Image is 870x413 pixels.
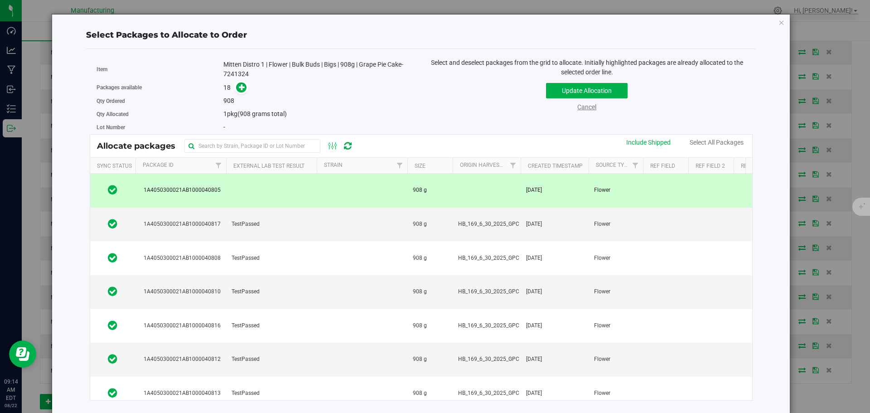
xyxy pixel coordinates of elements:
span: [DATE] [526,220,542,228]
span: In Sync [108,353,117,365]
a: Filter [392,158,407,173]
span: 1A4050300021AB1000040810 [140,287,220,296]
span: In Sync [108,252,117,264]
iframe: Resource center [9,340,36,368]
span: TestPassed [232,321,260,330]
span: Flower [594,355,610,364]
span: HB_169_6_30_2025_GPC [458,321,519,330]
span: TestPassed [232,355,260,364]
span: In Sync [108,285,117,298]
span: TestPassed [232,287,260,296]
a: Sync Status [97,163,132,169]
span: HB_169_6_30_2025_GPC [458,287,519,296]
a: Created Timestamp [528,163,583,169]
div: Select Packages to Allocate to Order [86,29,756,41]
span: 908 g [413,389,427,398]
span: Flower [594,186,610,194]
a: Strain [324,162,343,168]
a: Origin Harvests [460,162,506,168]
span: [DATE] [526,321,542,330]
button: Update Allocation [546,83,628,98]
a: Package Id [143,162,174,168]
span: Flower [594,287,610,296]
span: [DATE] [526,186,542,194]
span: In Sync [108,387,117,399]
span: 1A4050300021AB1000040816 [140,321,220,330]
span: 908 g [413,321,427,330]
span: In Sync [108,184,117,196]
span: Select and deselect packages from the grid to allocate. Initially highlighted packages are alread... [431,59,743,76]
span: - [223,123,225,131]
span: TestPassed [232,220,260,228]
span: 18 [223,84,231,91]
span: TestPassed [232,254,260,262]
span: 1A4050300021AB1000040813 [140,389,220,398]
span: Flower [594,321,610,330]
a: External Lab Test Result [233,163,304,169]
span: Flower [594,254,610,262]
span: 908 g [413,355,427,364]
a: Cancel [577,103,596,111]
div: Mitten Distro 1 | Flower | Bulk Buds | Bigs | 908g | Grape Pie Cake-7241324 [223,60,414,79]
label: Packages available [97,83,224,92]
a: Select All Packages [690,139,744,146]
label: Qty Ordered [97,97,224,105]
span: HB_169_6_30_2025_GPC [458,220,519,228]
span: Flower [594,389,610,398]
a: Ref Field 2 [696,163,725,169]
span: 1A4050300021AB1000040805 [140,186,220,194]
span: 1A4050300021AB1000040817 [140,220,220,228]
span: Flower [594,220,610,228]
span: HB_169_6_30_2025_GPC [458,389,519,398]
input: Search by Strain, Package ID or Lot Number [184,139,320,153]
span: 908 g [413,220,427,228]
span: Allocate packages [97,141,184,151]
span: [DATE] [526,389,542,398]
span: TestPassed [232,389,260,398]
span: 1A4050300021AB1000040808 [140,254,220,262]
span: [DATE] [526,287,542,296]
span: HB_169_6_30_2025_GPC [458,355,519,364]
span: 1A4050300021AB1000040812 [140,355,220,364]
span: [DATE] [526,254,542,262]
span: 908 g [413,287,427,296]
a: Size [415,163,425,169]
label: Lot Number [97,123,224,131]
span: HB_169_6_30_2025_GPC [458,254,519,262]
span: 1 [223,110,227,117]
div: Include Shipped [626,138,671,147]
span: 908 g [413,254,427,262]
a: Filter [505,158,520,173]
label: Item [97,65,224,73]
a: Ref Field [650,163,675,169]
label: Qty Allocated [97,110,224,118]
span: 908 g [413,186,427,194]
span: [DATE] [526,355,542,364]
span: In Sync [108,218,117,230]
span: (908 grams total) [237,110,287,117]
a: Source Type [596,162,631,168]
span: pkg [223,110,287,117]
span: In Sync [108,319,117,332]
a: Filter [211,158,226,173]
a: Filter [628,158,643,173]
span: 908 [223,97,234,104]
a: Ref Field 3 [741,163,770,169]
